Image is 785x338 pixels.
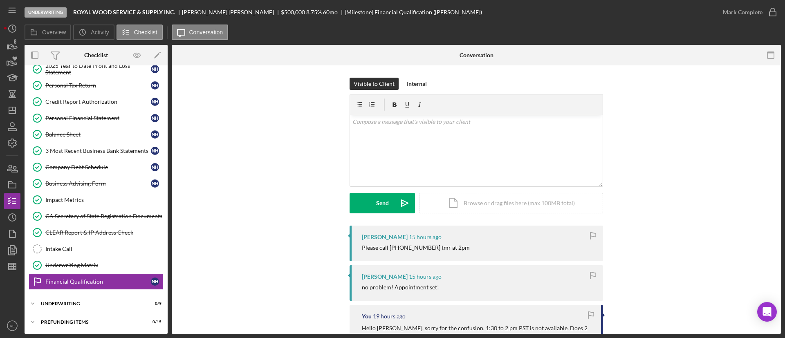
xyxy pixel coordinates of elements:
[73,9,175,16] b: ROYAL WOOD SERVICE & SUPPLY INC.
[29,241,164,257] a: Intake Call
[151,114,159,122] div: N H
[45,213,163,219] div: CA Secretary of State Registration Documents
[45,197,163,203] div: Impact Metrics
[460,52,493,58] div: Conversation
[182,9,281,16] div: [PERSON_NAME] [PERSON_NAME]
[4,318,20,334] button: AE
[373,313,406,320] time: 2025-09-25 21:22
[45,246,163,252] div: Intake Call
[147,301,161,306] div: 0 / 9
[189,29,223,36] label: Conversation
[29,77,164,94] a: Personal Tax ReturnNH
[403,78,431,90] button: Internal
[323,9,338,16] div: 60 mo
[25,7,67,18] div: Underwriting
[45,98,151,105] div: Credit Report Authorization
[45,278,151,285] div: Financial Qualification
[350,193,415,213] button: Send
[29,192,164,208] a: Impact Metrics
[45,262,163,269] div: Underwriting Matrix
[345,9,482,16] div: [Milestone] Financial Qualification ([PERSON_NAME])
[362,234,408,240] div: [PERSON_NAME]
[354,78,395,90] div: Visible to Client
[376,193,389,213] div: Send
[29,126,164,143] a: Balance SheetNH
[29,208,164,224] a: CA Secretary of State Registration Documents
[10,324,15,328] text: AE
[172,25,229,40] button: Conversation
[45,115,151,121] div: Personal Financial Statement
[29,143,164,159] a: 3 Most Recent Business Bank StatementsNH
[42,29,66,36] label: Overview
[715,4,781,20] button: Mark Complete
[29,273,164,290] a: Financial QualificationNH
[134,29,157,36] label: Checklist
[45,164,151,170] div: Company Debt Schedule
[45,180,151,187] div: Business Advising Form
[41,301,141,306] div: Underwriting
[151,98,159,106] div: N H
[117,25,163,40] button: Checklist
[306,9,322,16] div: 8.75 %
[25,25,71,40] button: Overview
[151,179,159,188] div: N H
[73,25,114,40] button: Activity
[29,224,164,241] a: CLEAR Report & IP Address Check
[45,148,151,154] div: 3 Most Recent Business Bank Statements
[151,147,159,155] div: N H
[281,9,305,16] div: $500,000
[151,81,159,90] div: N H
[350,78,399,90] button: Visible to Client
[151,65,159,73] div: N H
[362,273,408,280] div: [PERSON_NAME]
[29,175,164,192] a: Business Advising FormNH
[29,61,164,77] a: 2025 Year to Date Profit and Loss StatementNH
[29,159,164,175] a: Company Debt ScheduleNH
[407,78,427,90] div: Internal
[147,320,161,325] div: 0 / 15
[409,273,442,280] time: 2025-09-26 00:46
[757,302,777,322] div: Open Intercom Messenger
[29,110,164,126] a: Personal Financial StatementNH
[45,229,163,236] div: CLEAR Report & IP Address Check
[151,130,159,139] div: N H
[84,52,108,58] div: Checklist
[151,278,159,286] div: N H
[362,284,439,291] div: no problem! Appointment set!
[151,163,159,171] div: N H
[91,29,109,36] label: Activity
[362,244,470,251] div: Please call [PHONE_NUMBER] tmr at 2pm
[723,4,763,20] div: Mark Complete
[45,82,151,89] div: Personal Tax Return
[362,313,372,320] div: You
[41,320,141,325] div: Prefunding Items
[29,94,164,110] a: Credit Report AuthorizationNH
[29,257,164,273] a: Underwriting Matrix
[45,131,151,138] div: Balance Sheet
[409,234,442,240] time: 2025-09-26 01:35
[45,63,151,76] div: 2025 Year to Date Profit and Loss Statement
